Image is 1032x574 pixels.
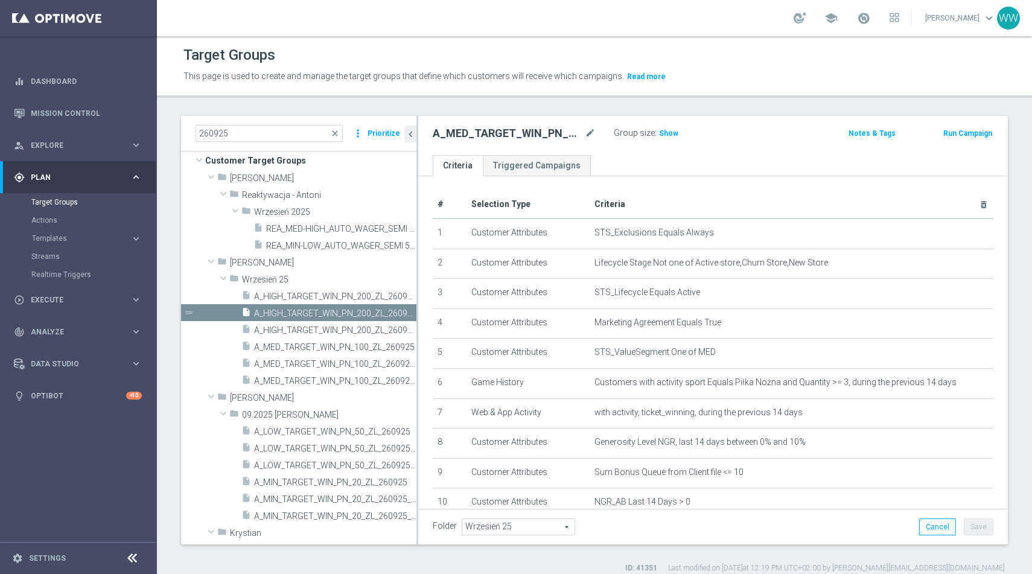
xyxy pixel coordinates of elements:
th: Selection Type [467,191,590,218]
i: mode_edit [585,126,596,141]
td: 2 [433,249,467,279]
i: equalizer [14,76,25,87]
td: 4 [433,308,467,339]
span: REA_MED-HIGH_AUTO_WAGER_SEMI 50% do 300 PLN push_260925 [266,224,416,234]
td: Customer Attributes [467,488,590,518]
a: Actions [31,215,126,225]
i: chevron_left [405,129,416,140]
a: [PERSON_NAME]keyboard_arrow_down [924,9,997,27]
button: Notes & Tags [847,127,897,140]
button: Mission Control [13,109,142,118]
i: insert_drive_file [241,290,251,304]
td: 9 [433,458,467,488]
a: Criteria [433,155,483,176]
td: Customer Attributes [467,308,590,339]
button: Data Studio keyboard_arrow_right [13,359,142,369]
th: # [433,191,467,218]
a: Triggered Campaigns [483,155,591,176]
a: Optibot [31,380,126,412]
span: Krystian [230,528,416,538]
button: person_search Explore keyboard_arrow_right [13,141,142,150]
a: Realtime Triggers [31,270,126,279]
div: +10 [126,392,142,400]
i: folder [229,409,239,423]
i: keyboard_arrow_right [130,326,142,337]
a: Streams [31,252,126,261]
span: A_LOW_TARGET_WIN_PN_50_ZL_260925 [254,427,416,437]
span: Dawid K. [230,258,416,268]
td: Customer Attributes [467,218,590,249]
button: Read more [626,70,667,83]
span: NGR_AB Last 14 Days > 0 [594,497,690,507]
span: Analyze [31,328,130,336]
div: Actions [31,211,156,229]
i: insert_drive_file [241,426,251,439]
a: Settings [29,555,66,562]
i: gps_fixed [14,172,25,183]
div: WW [997,7,1020,30]
td: Customer Attributes [467,458,590,488]
i: lightbulb [14,391,25,401]
td: 10 [433,488,467,518]
i: insert_drive_file [241,493,251,507]
div: Dashboard [14,65,142,97]
button: Templates keyboard_arrow_right [31,234,142,243]
button: track_changes Analyze keyboard_arrow_right [13,327,142,337]
td: Customer Attributes [467,279,590,309]
div: Plan [14,172,130,183]
td: Game History [467,368,590,398]
i: keyboard_arrow_right [130,139,142,151]
i: person_search [14,140,25,151]
span: Criteria [594,199,625,209]
span: This page is used to create and manage the target groups that define which customers will receive... [183,71,624,81]
button: Run Campaign [942,127,993,140]
i: insert_drive_file [241,375,251,389]
span: A_MIN_TARGET_WIN_PN_20_ZL_260925_INAPP [254,494,416,505]
i: insert_drive_file [241,358,251,372]
span: A_MED_TARGET_WIN_PN_100_ZL_260925_PUSH [254,376,416,386]
label: Group size [614,128,655,138]
span: STS_ValueSegment One of MED [594,347,716,357]
span: A_LOW_TARGET_WIN_PN_50_ZL_260925_PUSH [254,461,416,471]
label: ID: 41351 [625,563,657,573]
span: Antoni L. [230,173,416,183]
span: Wrzesie&#x144; 25 [242,275,416,285]
button: play_circle_outline Execute keyboard_arrow_right [13,295,142,305]
h2: A_MED_TARGET_WIN_PN_100_ZL_260925 [433,126,582,141]
td: 6 [433,368,467,398]
span: A_MIN_TARGET_WIN_PN_20_ZL_260925_PUSH [254,511,416,521]
div: Realtime Triggers [31,266,156,284]
td: Customer Attributes [467,249,590,279]
td: 3 [433,279,467,309]
div: Execute [14,295,130,305]
i: insert_drive_file [253,223,263,237]
i: folder [229,189,239,203]
input: Quick find group or folder [196,125,343,142]
i: insert_drive_file [241,510,251,524]
button: Save [964,518,993,535]
i: delete_forever [979,200,989,209]
span: A_MED_TARGET_WIN_PN_100_ZL_260925_INAPP [254,359,416,369]
i: folder [217,527,227,541]
i: play_circle_outline [14,295,25,305]
button: lightbulb Optibot +10 [13,391,142,401]
span: Data Studio [31,360,130,368]
span: close [330,129,340,138]
a: Dashboard [31,65,142,97]
div: Templates [32,235,130,242]
span: Marketing Agreement Equals True [594,317,721,328]
i: keyboard_arrow_right [130,233,142,244]
span: REA_MIN-LOW_AUTO_WAGER_SEMI 50% do 100 PLN push_260925 [266,241,416,251]
i: folder [241,206,251,220]
div: Analyze [14,327,130,337]
button: equalizer Dashboard [13,77,142,86]
div: Mission Control [14,97,142,129]
i: folder [217,257,227,270]
i: folder [217,392,227,406]
i: insert_drive_file [253,240,263,254]
div: Data Studio [14,359,130,369]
